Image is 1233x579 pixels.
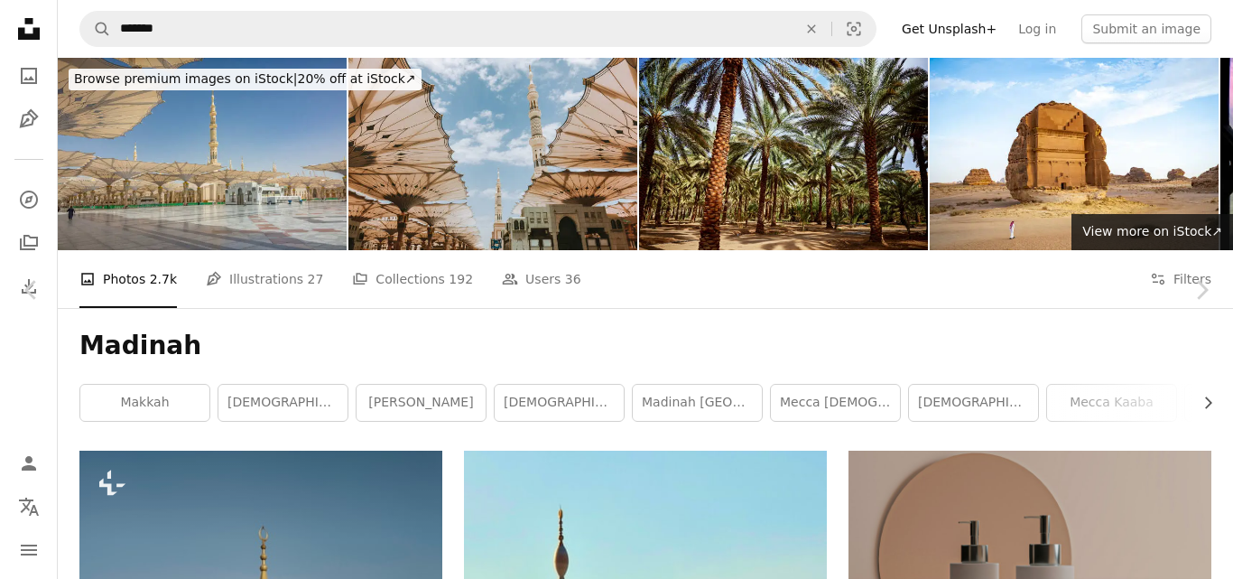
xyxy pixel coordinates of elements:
button: Search Unsplash [80,12,111,46]
a: [DEMOGRAPHIC_DATA][GEOGRAPHIC_DATA] [495,385,624,421]
img: Tomb of Lihyan, son of Kuza, in northwestern Saudi Arabia [930,58,1219,250]
form: Find visuals sitewide [79,11,876,47]
a: Illustrations 27 [206,250,323,308]
button: scroll list to the right [1191,385,1211,421]
a: mecca kaaba [1047,385,1176,421]
a: Explore [11,182,47,218]
a: makkah [80,385,209,421]
button: Language [11,489,47,525]
a: [DEMOGRAPHIC_DATA] [218,385,348,421]
a: Illustrations [11,101,47,137]
span: 27 [308,269,324,289]
img: Date palm grove, Saudi Arabia [639,58,928,250]
a: Log in [1007,14,1067,43]
span: Browse premium images on iStock | [74,71,297,86]
button: Filters [1150,250,1211,308]
span: View more on iStock ↗ [1082,224,1222,238]
a: View more on iStock↗ [1071,214,1233,250]
a: Photos [11,58,47,94]
button: Visual search [832,12,876,46]
button: Clear [792,12,831,46]
a: Users 36 [502,250,581,308]
a: madinah [GEOGRAPHIC_DATA] [633,385,762,421]
span: 20% off at iStock ↗ [74,71,416,86]
img: Al Masjid an Nabawi Saudi Arabia Al Haram Medina Madinah [58,58,347,250]
a: [DEMOGRAPHIC_DATA] [909,385,1038,421]
span: 36 [565,269,581,289]
h1: Madinah [79,330,1211,362]
img: Umbrella Canopies Open At Nabawi Masjid Medina With Blue Beautiful Sky And Tower Masjid On The Ba... [348,58,637,250]
a: mecca [DEMOGRAPHIC_DATA] [771,385,900,421]
button: Menu [11,532,47,568]
a: Get Unsplash+ [891,14,1007,43]
a: [PERSON_NAME] [357,385,486,421]
a: Collections 192 [352,250,473,308]
span: 192 [449,269,473,289]
a: Next [1170,203,1233,377]
a: Browse premium images on iStock|20% off at iStock↗ [58,58,432,101]
button: Submit an image [1081,14,1211,43]
a: Log in / Sign up [11,445,47,481]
